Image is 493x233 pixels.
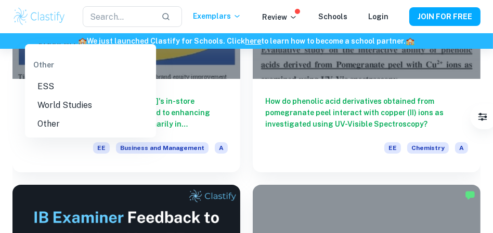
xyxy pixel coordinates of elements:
[407,142,449,154] span: Chemistry
[25,96,156,115] li: World Studies
[406,37,415,45] span: 🏫
[409,7,481,26] button: JOIN FOR FREE
[215,142,228,154] span: A
[465,190,475,200] img: Marked
[25,77,156,96] li: ESS
[384,142,401,154] span: EE
[25,115,156,133] li: Other
[265,95,468,130] h6: How do phenolic acid derivatives obtained from pomegranate peel interact with copper (II) ions as...
[455,142,468,154] span: A
[79,37,87,45] span: 🏫
[12,6,66,27] img: Clastify logo
[318,12,347,21] a: Schools
[245,37,262,45] a: here
[93,142,110,154] span: EE
[262,11,297,23] p: Review
[116,142,209,154] span: Business and Management
[25,52,156,77] div: Other
[2,35,491,47] h6: We just launched Clastify for Schools. Click to learn how to become a school partner.
[472,106,493,127] button: Filter
[193,10,241,22] p: Exemplars
[83,6,153,27] input: Search...
[368,12,388,21] a: Login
